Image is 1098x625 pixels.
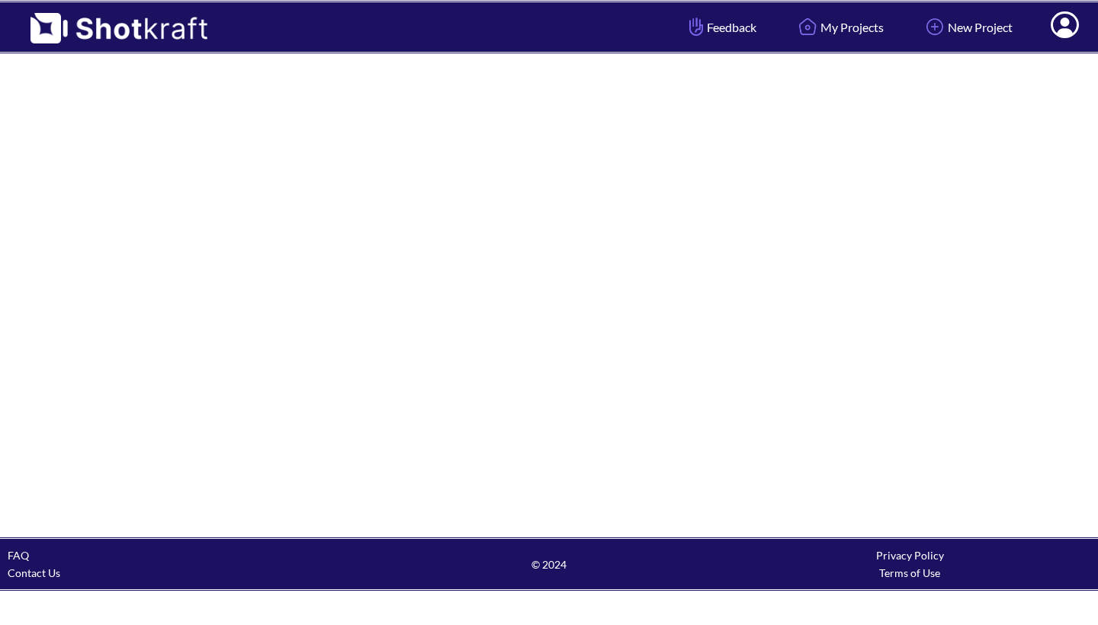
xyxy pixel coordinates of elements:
[8,549,29,562] a: FAQ
[685,18,756,36] span: Feedback
[685,14,707,40] img: Hand Icon
[368,556,729,573] span: © 2024
[730,546,1090,564] div: Privacy Policy
[8,566,60,579] a: Contact Us
[922,14,948,40] img: Add Icon
[795,14,820,40] img: Home Icon
[910,7,1024,47] a: New Project
[783,7,895,47] a: My Projects
[730,564,1090,582] div: Terms of Use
